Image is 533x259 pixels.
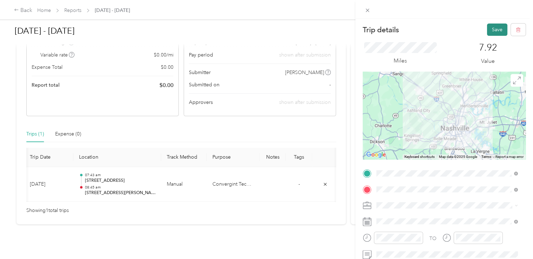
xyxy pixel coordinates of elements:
a: Open this area in Google Maps (opens a new window) [364,150,388,159]
p: Value [481,57,495,66]
button: Save [487,24,507,36]
img: Google [364,150,388,159]
a: Report a map error [495,155,524,159]
p: Trip details [363,25,399,35]
p: 7.92 [479,42,497,53]
iframe: Everlance-gr Chat Button Frame [494,220,533,259]
span: Map data ©2025 Google [439,155,477,159]
p: Miles [394,57,407,65]
button: Keyboard shortcuts [404,154,435,159]
a: Terms (opens in new tab) [481,155,491,159]
div: TO [429,235,436,242]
